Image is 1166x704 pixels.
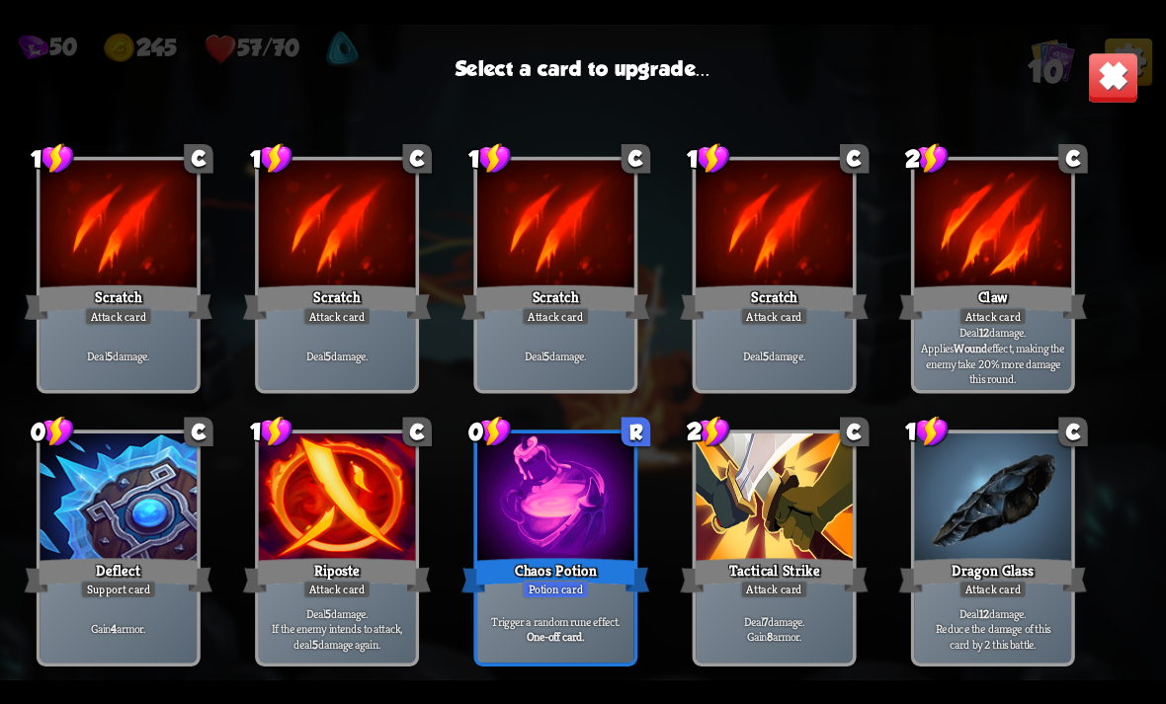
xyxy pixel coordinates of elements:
div: Attack card [303,580,372,598]
div: Scratch [680,281,868,323]
div: C [840,144,870,174]
p: Deal damage. If the enemy intends to attack, deal damage again. [263,605,412,652]
div: 1 [31,142,74,175]
b: 7 [763,613,768,629]
div: Attack card [958,307,1027,326]
div: Attack card [740,580,808,598]
div: Attack card [303,307,372,326]
div: 1 [687,142,730,175]
div: Scratch [243,281,431,323]
div: 0 [468,415,512,447]
div: Claw [899,281,1087,323]
b: 12 [979,325,989,341]
div: Dragon Glass [899,554,1087,595]
div: Tactical Strike [680,554,868,595]
p: Deal damage. Gain armor. [700,613,849,644]
div: Potion card [522,580,589,598]
div: Riposte [243,554,431,595]
div: Attack card [84,307,152,326]
div: C [622,144,651,174]
div: Support card [80,580,156,598]
div: C [402,417,432,446]
div: C [1058,144,1088,174]
b: 4 [111,621,117,637]
div: R [622,417,651,446]
b: 5 [325,605,331,621]
div: 1 [905,415,949,447]
p: Deal damage. [481,348,630,363]
b: 5 [325,348,331,363]
b: 8 [767,628,773,644]
div: 2 [687,415,730,447]
div: 1 [250,142,293,175]
p: Deal damage. [263,348,412,363]
p: Deal damage. [700,348,849,363]
p: Deal damage. Reduce the damage of this card by 2 this battle. [919,605,1068,652]
div: Deflect [25,554,212,595]
p: Deal damage. Applies effect, making the enemy take 20% more damage this round. [919,325,1068,387]
b: 12 [979,605,989,621]
div: Attack card [740,307,808,326]
div: 1 [250,415,293,447]
div: Chaos Potion [461,554,649,595]
b: Wound [954,340,987,355]
p: Trigger a random rune effect. [481,613,630,629]
div: C [184,144,213,174]
b: 5 [312,636,318,652]
h3: Select a card to upgrade... [456,56,711,80]
div: C [402,144,432,174]
div: Attack card [958,580,1027,598]
div: Scratch [461,281,649,323]
div: C [840,417,870,446]
img: close-button.png [1088,51,1139,103]
div: 0 [31,415,74,447]
p: Deal damage. [44,348,194,363]
p: Gain armor. [44,621,194,637]
b: 5 [763,348,769,363]
div: C [1058,417,1088,446]
b: One-off card. [527,628,585,644]
div: 2 [905,142,949,175]
div: 1 [468,142,512,175]
b: 5 [543,348,549,363]
div: C [184,417,213,446]
b: 5 [107,348,113,363]
div: Attack card [522,307,590,326]
div: Scratch [25,281,212,323]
